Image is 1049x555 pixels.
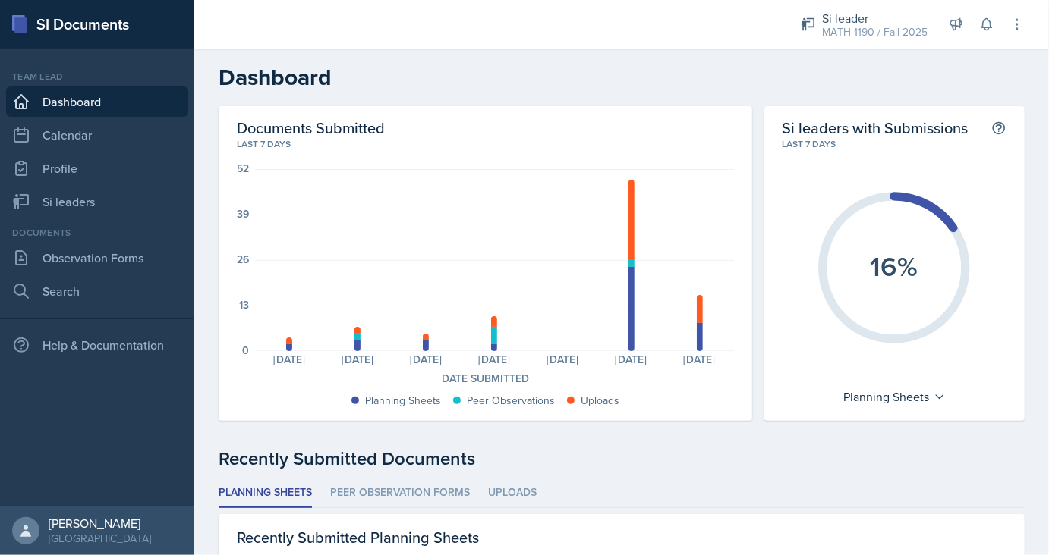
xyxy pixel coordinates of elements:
[255,354,323,365] div: [DATE]
[237,209,249,219] div: 39
[237,137,734,151] div: Last 7 days
[242,345,249,356] div: 0
[822,9,928,27] div: Si leader
[783,118,969,137] h2: Si leaders with Submissions
[237,163,249,174] div: 52
[219,445,1025,472] div: Recently Submitted Documents
[49,531,151,546] div: [GEOGRAPHIC_DATA]
[6,243,188,273] a: Observation Forms
[6,153,188,183] a: Profile
[822,24,928,40] div: MATH 1190 / Fall 2025
[392,354,460,365] div: [DATE]
[239,299,249,310] div: 13
[237,118,734,137] h2: Documents Submitted
[330,478,470,508] li: Peer Observation Forms
[871,246,918,286] text: 16%
[219,478,312,508] li: Planning Sheets
[836,384,953,409] div: Planning Sheets
[49,516,151,531] div: [PERSON_NAME]
[6,120,188,150] a: Calendar
[467,393,555,409] div: Peer Observations
[488,478,537,508] li: Uploads
[6,70,188,83] div: Team lead
[597,354,665,365] div: [DATE]
[365,393,441,409] div: Planning Sheets
[219,64,1025,91] h2: Dashboard
[460,354,528,365] div: [DATE]
[237,254,249,265] div: 26
[6,330,188,360] div: Help & Documentation
[6,86,188,117] a: Dashboard
[581,393,619,409] div: Uploads
[6,276,188,306] a: Search
[783,137,1006,151] div: Last 7 days
[323,354,392,365] div: [DATE]
[528,354,597,365] div: [DATE]
[6,187,188,217] a: Si leaders
[6,226,188,240] div: Documents
[666,354,734,365] div: [DATE]
[237,371,734,387] div: Date Submitted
